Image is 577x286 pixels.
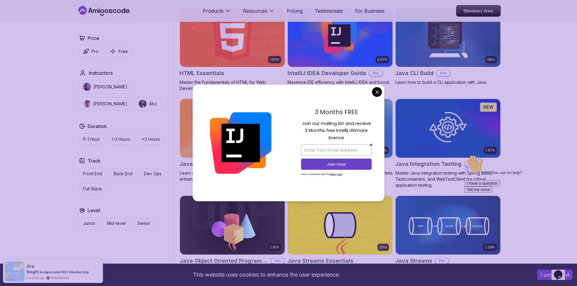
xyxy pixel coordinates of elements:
[135,97,161,110] button: instructor imgAbz
[180,196,285,285] a: Java Object Oriented Programming card2.82hJava Object Oriented ProgrammingProMaster Java's object...
[93,101,127,107] p: [PERSON_NAME]
[270,57,279,62] p: 1.84h
[287,8,393,92] a: IntelliJ IDEA Developer Guide card5.57hIntelliJ IDEA Developer GuideProMaximize IDE efficiency wi...
[435,258,449,264] p: Pro
[456,5,501,17] a: Members Area
[180,170,285,182] p: Learn data structures in [GEOGRAPHIC_DATA] to enhance your coding skills!
[437,70,450,76] p: Pro
[180,8,285,67] img: HTML Essentials card
[2,34,30,41] button: Tell me more
[203,7,224,15] p: Products
[83,220,95,226] p: Junior
[395,160,462,168] h2: Java Integration Testing
[79,183,106,195] button: Full Stack
[462,152,571,259] iframe: chat widget
[40,270,89,274] a: Amigoscode PRO Membership
[288,8,393,67] img: IntelliJ IDEA Developer Guide card
[487,57,495,62] p: 28m
[79,218,99,229] button: Junior
[395,79,501,85] p: Learn how to build a CLI application with Java.
[27,275,45,280] span: a month ago
[2,2,22,22] img: :wave:
[79,80,131,94] button: instructor img[PERSON_NAME]
[396,8,500,67] img: Java CLI Build card
[203,7,231,19] button: Products
[315,7,343,15] a: Testimonials
[138,133,164,145] button: +3 Hours
[93,84,127,90] p: [PERSON_NAME]
[88,157,101,164] h2: Track
[91,48,98,54] p: Pro
[88,123,107,130] h2: Duration
[107,220,126,226] p: Mid-level
[103,218,130,229] button: Mid-level
[243,7,275,19] button: Resources
[111,136,130,142] p: 1-3 Hours
[395,170,501,188] p: Master Java integration testing with Spring Boot, Testcontainers, and WebTestClient for robust ap...
[83,83,91,91] img: instructor img
[27,264,34,269] span: Ara
[396,196,500,255] img: Java Streams card
[83,100,91,108] img: instructor img
[243,7,267,15] p: Resources
[379,245,387,250] p: 26m
[537,270,572,280] button: Accept cookies
[88,207,100,214] h2: Level
[287,196,393,279] a: Java Streams Essentials card26mJava Streams EssentialsLearn how to use Java Streams to process co...
[396,99,500,158] img: Java Integration Testing card
[180,257,268,265] h2: Java Object Oriented Programming
[5,261,25,281] img: provesource social proof notification image
[395,99,501,188] a: Java Integration Testing card1.67hNEWJava Integration TestingProMaster Java integration testing w...
[552,262,571,280] iframe: chat widget
[79,97,131,110] button: instructor img[PERSON_NAME]
[149,101,157,107] p: Abz
[395,196,501,273] a: Java Streams card2.08hJava StreamsProMaster Data Processing with Java Streams
[271,258,284,264] p: Pro
[5,268,528,281] div: This website uses cookies to enhance the user experience.
[2,28,38,34] button: I have a question
[2,2,111,41] div: 👋Hi! How can we help?I have a questionTell me more
[180,160,237,168] h2: Java Data Structures
[108,133,134,145] button: 1-3 Hours
[180,69,224,77] h2: HTML Essentials
[2,18,60,23] span: Hi! How can we help?
[51,275,69,280] a: ProveSource
[142,136,160,142] p: +3 Hours
[79,133,104,145] button: 0-1 Hour
[369,70,383,76] p: Pro
[140,168,165,179] button: Dev Ops
[114,171,132,177] p: Back End
[355,7,385,15] a: For Business
[180,196,285,255] img: Java Object Oriented Programming card
[180,8,285,92] a: HTML Essentials card1.84hHTML EssentialsMaster the Fundamentals of HTML for Web Development!
[287,69,366,77] h2: IntelliJ IDEA Developer Guide
[180,79,285,91] p: Master the Fundamentals of HTML for Web Development!
[144,171,161,177] p: Dev Ops
[110,168,136,179] button: Back End
[456,5,500,16] p: Members Area
[118,48,128,54] p: Free
[89,69,113,77] h2: Instructors
[287,79,393,91] p: Maximize IDE efficiency with IntelliJ IDEA and boost your productivity.
[139,100,147,108] img: instructor img
[180,99,285,182] a: Java Data Structures card1.72hJava Data StructuresProLearn data structures in [GEOGRAPHIC_DATA] t...
[287,257,353,265] h2: Java Streams Essentials
[395,8,501,86] a: Java CLI Build card28mJava CLI BuildProLearn how to build a CLI application with Java.
[486,148,495,153] p: 1.67h
[79,45,102,57] button: Pro
[83,136,100,142] p: 0-1 Hour
[106,45,132,57] button: Free
[180,99,285,158] img: Java Data Structures card
[377,57,387,62] p: 5.57h
[83,186,102,192] p: Full Stack
[270,245,279,250] p: 2.82h
[83,171,102,177] p: Front End
[88,35,99,42] h2: Price
[287,7,303,15] a: Pricing
[288,196,393,255] img: Java Streams Essentials card
[483,104,493,110] p: NEW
